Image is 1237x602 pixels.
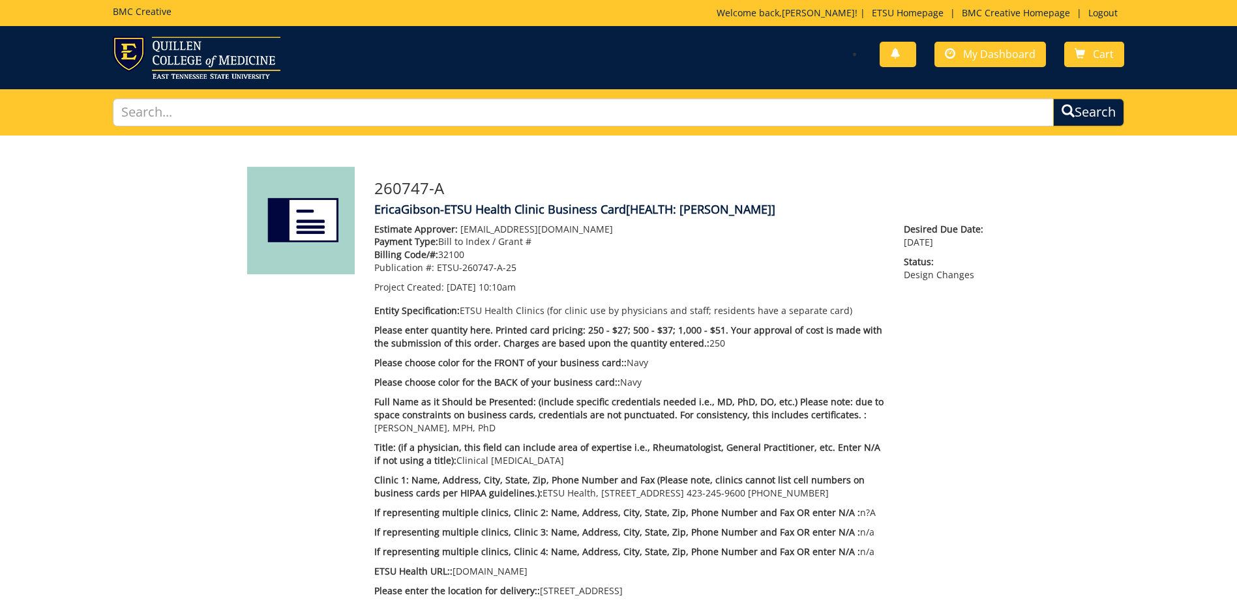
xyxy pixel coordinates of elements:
[374,356,627,369] span: Please choose color for the FRONT of your business card::
[374,565,885,578] p: [DOMAIN_NAME]
[374,180,991,197] h3: 260747-A
[374,324,885,350] p: 250
[1064,42,1124,67] a: Cart
[374,261,434,274] span: Publication #:
[374,565,453,577] span: ETSU Health URL::
[963,47,1036,61] span: My Dashboard
[374,223,458,235] span: Estimate Approver:
[113,98,1054,126] input: Search...
[374,441,885,467] p: Clinical [MEDICAL_DATA]
[374,356,885,369] p: Navy
[113,36,280,79] img: ETSU logo
[374,526,860,538] span: If representing multiple clinics, Clinic 3: Name, Address, City, State, Zip, Phone Number and Fax...
[113,7,171,16] h5: BMC Creative
[374,441,880,466] span: Title: (if a physician, this field can include area of expertise i.e., Rheumatologist, General Pr...
[374,324,882,349] span: Please enter quantity here. Printed card pricing: 250 - $27; 500 - $37; 1,000 - $51. Your approva...
[374,235,438,248] span: Payment Type:
[374,235,885,248] p: Bill to Index / Grant #
[374,248,885,261] p: 32100
[374,223,885,236] p: [EMAIL_ADDRESS][DOMAIN_NAME]
[904,223,990,249] p: [DATE]
[374,395,884,421] span: Full Name as it Should be Presented: (include specific credentials needed i.e., MD, PhD, DO, etc....
[374,545,885,558] p: n/a
[865,7,950,19] a: ETSU Homepage
[955,7,1077,19] a: BMC Creative Homepage
[1082,7,1124,19] a: Logout
[447,281,516,293] span: [DATE] 10:10am
[437,261,516,274] span: ETSU-260747-A-25
[374,376,620,388] span: Please choose color for the BACK of your business card::
[374,584,885,597] p: [STREET_ADDRESS]
[374,281,444,293] span: Project Created:
[626,201,775,217] span: [HEALTH: [PERSON_NAME]]
[374,506,860,519] span: If representing multiple clinics, Clinic 2: Name, Address, City, State, Zip, Phone Number and Fax...
[374,526,885,539] p: n/a
[374,584,540,597] span: Please enter the location for delivery::
[934,42,1046,67] a: My Dashboard
[374,545,860,558] span: If representing multiple clinics, Clinic 4: Name, Address, City, State, Zip, Phone Number and Fax...
[782,7,855,19] a: [PERSON_NAME]
[1093,47,1114,61] span: Cart
[247,167,355,274] img: Product featured image
[374,474,885,500] p: ETSU Health, [STREET_ADDRESS] 423-245-9600 [PHONE_NUMBER]
[904,223,990,236] span: Desired Due Date:
[374,304,885,317] p: ETSU Health Clinics (for clinic use by physicians and staff; residents have a separate card)
[374,506,885,519] p: n?A
[374,395,885,435] p: [PERSON_NAME], MPH, PhD
[374,203,991,216] h4: EricaGibson-ETSU Health Clinic Business Card
[717,7,1124,20] p: Welcome back, ! | | |
[374,376,885,389] p: Navy
[904,255,990,281] p: Design Changes
[374,248,438,261] span: Billing Code/#:
[904,255,990,268] span: Status:
[374,304,460,317] span: Entity Specification:
[1053,98,1124,126] button: Search
[374,474,865,499] span: Clinic 1: Name, Address, City, State, Zip, Phone Number and Fax (Please note, clinics cannot list...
